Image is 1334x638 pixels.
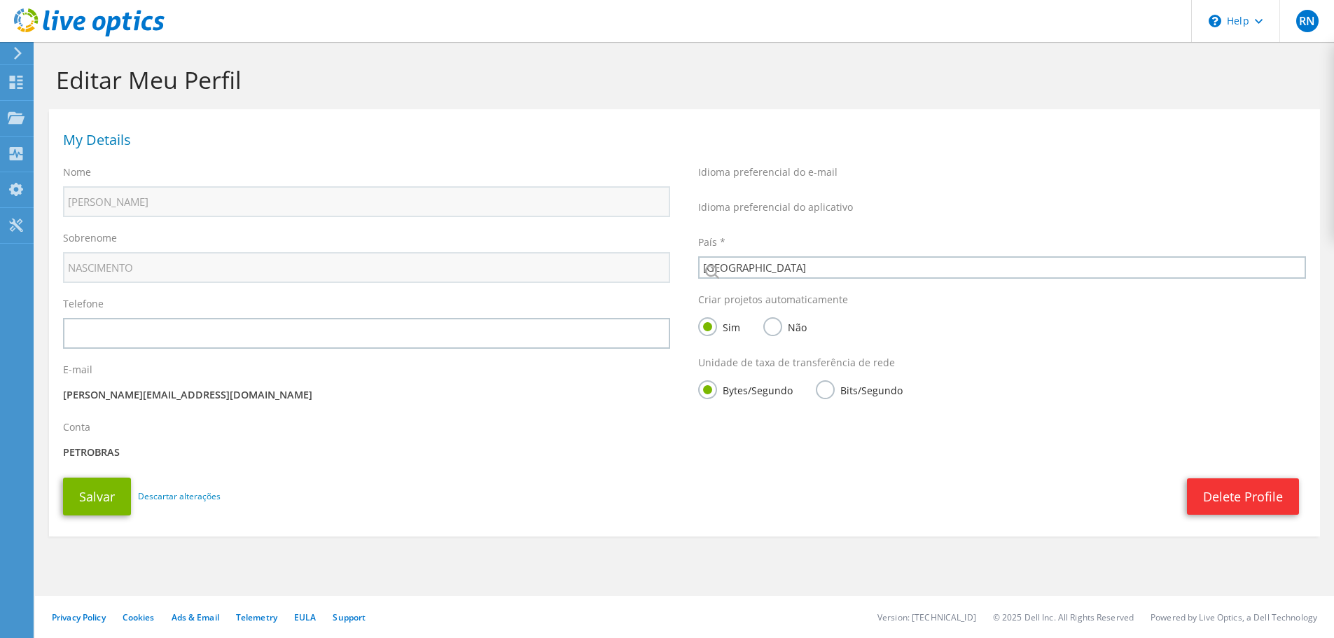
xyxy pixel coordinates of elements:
[816,380,903,398] label: Bits/Segundo
[63,231,117,245] label: Sobrenome
[763,317,807,335] label: Não
[63,363,92,377] label: E-mail
[63,133,1299,147] h1: My Details
[1151,611,1317,623] li: Powered by Live Optics, a Dell Technology
[698,165,838,179] label: Idioma preferencial do e-mail
[172,611,219,623] a: Ads & Email
[138,489,221,504] a: Descartar alterações
[698,317,740,335] label: Sim
[63,387,670,403] p: [PERSON_NAME][EMAIL_ADDRESS][DOMAIN_NAME]
[1209,15,1221,27] svg: \n
[63,445,670,460] p: PETROBRAS
[1296,10,1319,32] span: RN
[698,200,853,214] label: Idioma preferencial do aplicativo
[698,356,895,370] label: Unidade de taxa de transferência de rede
[698,235,725,249] label: País *
[877,611,976,623] li: Version: [TECHNICAL_ID]
[236,611,277,623] a: Telemetry
[1187,478,1299,515] a: Delete Profile
[993,611,1134,623] li: © 2025 Dell Inc. All Rights Reserved
[63,420,90,434] label: Conta
[698,380,793,398] label: Bytes/Segundo
[698,293,848,307] label: Criar projetos automaticamente
[63,478,131,515] button: Salvar
[56,65,1306,95] h1: Editar Meu Perfil
[52,611,106,623] a: Privacy Policy
[123,611,155,623] a: Cookies
[63,165,91,179] label: Nome
[294,611,316,623] a: EULA
[63,297,104,311] label: Telefone
[333,611,366,623] a: Support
